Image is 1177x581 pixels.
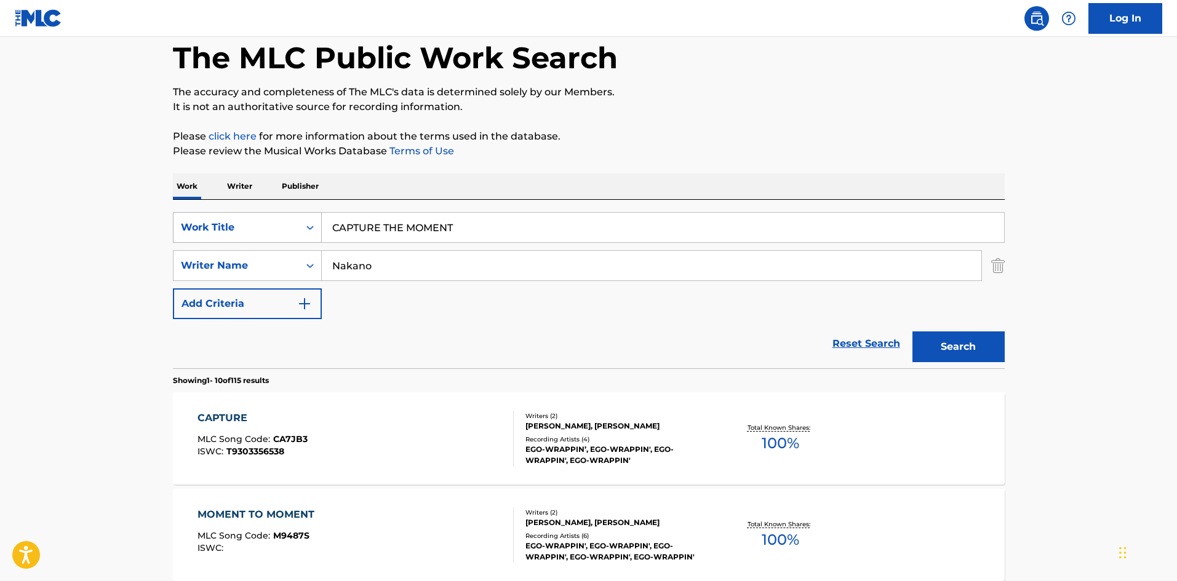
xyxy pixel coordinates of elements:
[273,530,309,541] span: M9487S
[15,9,62,27] img: MLC Logo
[1024,6,1049,31] a: Public Search
[273,433,308,445] span: CA7JB3
[525,517,711,528] div: [PERSON_NAME], [PERSON_NAME]
[762,432,799,454] span: 100 %
[173,489,1005,581] a: MOMENT TO MOMENTMLC Song Code:M9487SISWC:Writers (2)[PERSON_NAME], [PERSON_NAME]Recording Artists...
[525,435,711,444] div: Recording Artists ( 4 )
[173,375,269,386] p: Showing 1 - 10 of 115 results
[748,423,813,432] p: Total Known Shares:
[1056,6,1081,31] div: Help
[278,173,322,199] p: Publisher
[1061,11,1076,26] img: help
[173,173,201,199] p: Work
[748,520,813,529] p: Total Known Shares:
[1119,534,1127,571] div: Drag
[197,530,273,541] span: MLC Song Code :
[1088,3,1162,34] a: Log In
[173,212,1005,368] form: Search Form
[173,39,618,76] h1: The MLC Public Work Search
[297,296,312,311] img: 9d2ae6d4665cec9f34b9.svg
[173,288,322,319] button: Add Criteria
[525,508,711,517] div: Writers ( 2 )
[197,446,226,457] span: ISWC :
[762,529,799,551] span: 100 %
[1029,11,1044,26] img: search
[197,411,308,425] div: CAPTURE
[173,85,1005,100] p: The accuracy and completeness of The MLC's data is determined solely by our Members.
[173,144,1005,159] p: Please review the Musical Works Database
[173,100,1005,114] p: It is not an authoritative source for recording information.
[197,507,321,522] div: MOMENT TO MOMENT
[525,540,711,563] div: EGO-WRAPPIN', EGO-WRAPPIN', EGO-WRAPPIN', EGO-WRAPPIN', EGO-WRAPPIN'
[181,220,292,235] div: Work Title
[912,331,1005,362] button: Search
[181,258,292,273] div: Writer Name
[197,542,226,553] span: ISWC :
[525,531,711,540] div: Recording Artists ( 6 )
[525,411,711,421] div: Writers ( 2 )
[1115,522,1177,581] iframe: Chat Widget
[197,433,273,445] span: MLC Song Code :
[991,250,1005,281] img: Delete Criterion
[525,444,711,466] div: EGO-WRAPPIN’, EGO-WRAPPIN', EGO-WRAPPIN', EGO-WRAPPIN'
[826,330,906,357] a: Reset Search
[223,173,256,199] p: Writer
[525,421,711,432] div: [PERSON_NAME], [PERSON_NAME]
[209,130,257,142] a: click here
[173,392,1005,484] a: CAPTUREMLC Song Code:CA7JB3ISWC:T9303356538Writers (2)[PERSON_NAME], [PERSON_NAME]Recording Artis...
[173,129,1005,144] p: Please for more information about the terms used in the database.
[387,145,454,157] a: Terms of Use
[226,446,284,457] span: T9303356538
